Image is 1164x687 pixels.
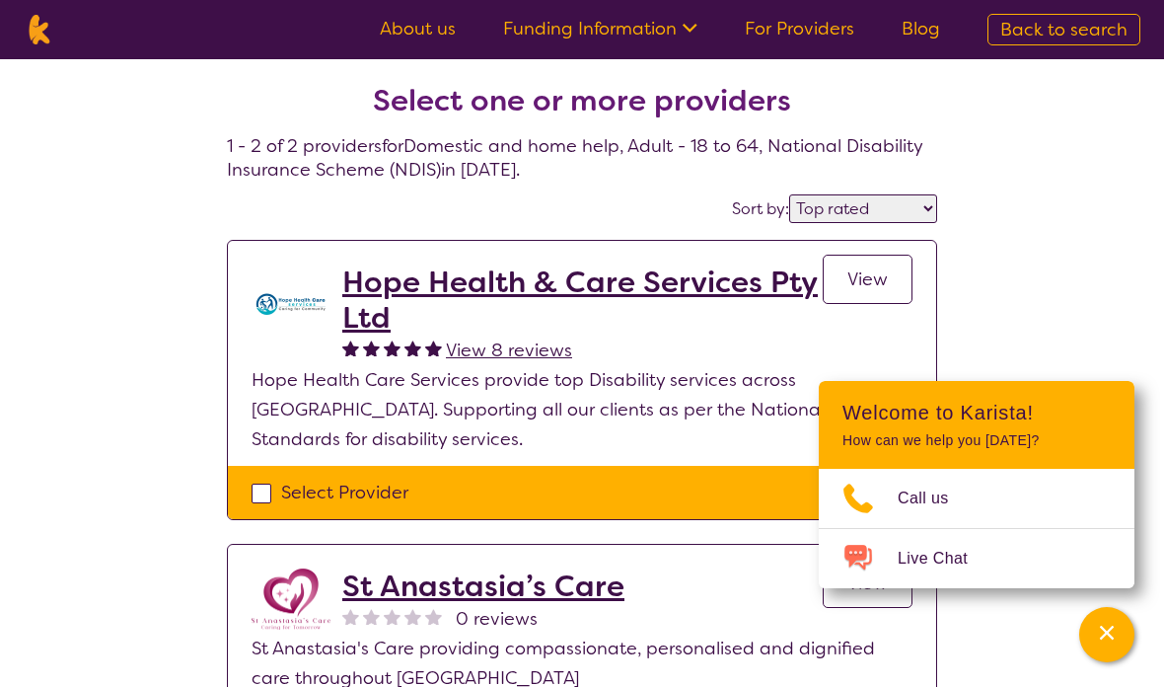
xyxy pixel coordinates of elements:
div: Channel Menu [819,381,1134,588]
p: How can we help you [DATE]? [842,432,1111,449]
img: fullstar [384,340,400,356]
label: Sort by: [732,198,789,219]
a: About us [380,17,456,40]
img: fullstar [342,340,359,356]
a: St Anastasia’s Care [342,569,624,604]
a: Back to search [987,14,1140,45]
span: Back to search [1000,18,1128,41]
a: Hope Health & Care Services Pty Ltd [342,265,823,336]
h2: Welcome to Karista! [842,401,1111,424]
a: View [823,255,912,304]
img: cvvk5ykyqvtt10if4gjk.png [252,569,330,630]
span: Call us [898,484,973,513]
span: Live Chat [898,544,991,573]
img: Karista logo [24,15,54,44]
img: ts6kn0scflc8jqbskg2q.jpg [252,265,330,343]
button: Channel Menu [1079,607,1134,662]
a: Blog [902,17,940,40]
a: For Providers [745,17,854,40]
img: fullstar [404,340,421,356]
ul: Choose channel [819,469,1134,588]
h4: 1 - 2 of 2 providers for Domestic and home help , Adult - 18 to 64 , National Disability Insuranc... [227,36,937,182]
span: View [847,267,888,291]
span: View 8 reviews [446,339,572,362]
img: nonereviewstar [384,608,400,625]
a: Funding Information [503,17,697,40]
img: fullstar [363,340,380,356]
p: Hope Health Care Services provide top Disability services across [GEOGRAPHIC_DATA]. Supporting al... [252,365,912,454]
span: 0 reviews [456,604,538,634]
h2: Select one or more providers [373,83,791,118]
a: View 8 reviews [446,336,572,365]
img: nonereviewstar [425,608,442,625]
img: nonereviewstar [363,608,380,625]
img: nonereviewstar [404,608,421,625]
img: fullstar [425,340,442,356]
img: nonereviewstar [342,608,359,625]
